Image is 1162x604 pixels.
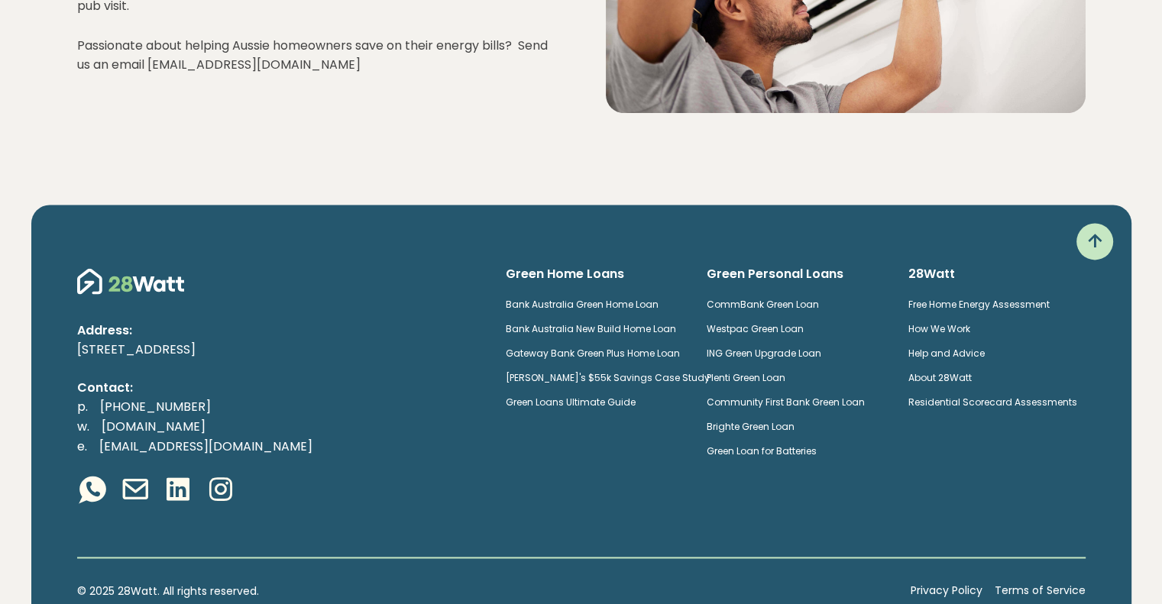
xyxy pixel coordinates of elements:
img: 28Watt [77,266,184,296]
a: Green Loans Ultimate Guide [506,396,636,409]
p: Address: [77,321,481,341]
span: w. [77,418,89,435]
a: Bank Australia New Build Home Loan [506,322,676,335]
a: How We Work [908,322,970,335]
a: Instagram [206,474,236,508]
span: p. [77,398,88,415]
a: Bank Australia Green Home Loan [506,298,659,311]
a: CommBank Green Loan [707,298,819,311]
a: [PHONE_NUMBER] [88,398,223,415]
p: © 2025 28Watt. All rights reserved. [77,583,898,599]
h6: 28Watt [908,266,1086,283]
a: Residential Scorecard Assessments [908,396,1077,409]
p: Contact: [77,378,481,398]
a: Plenti Green Loan [707,371,785,384]
p: [STREET_ADDRESS] [77,340,481,360]
a: Community First Bank Green Loan [707,396,865,409]
a: Gateway Bank Green Plus Home Loan [506,347,680,360]
a: [DOMAIN_NAME] [89,418,218,435]
a: [EMAIL_ADDRESS][DOMAIN_NAME] [87,438,325,455]
a: Help and Advice [908,347,985,360]
a: Free Home Energy Assessment [908,298,1050,311]
a: Green Loan for Batteries [707,444,817,457]
a: Brighte Green Loan [707,420,795,433]
a: [PERSON_NAME]'s $55k Savings Case Study [506,371,710,384]
a: Privacy Policy [911,583,982,599]
a: ING Green Upgrade Loan [707,347,821,360]
a: Email [120,474,151,508]
a: Linkedin [163,474,193,508]
a: Terms of Service [995,583,1086,599]
h6: Green Personal Loans [707,266,884,283]
span: e. [77,438,87,455]
a: Westpac Green Loan [707,322,804,335]
a: Whatsapp [77,474,108,508]
h6: Green Home Loans [506,266,683,283]
a: About 28Watt [908,371,972,384]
